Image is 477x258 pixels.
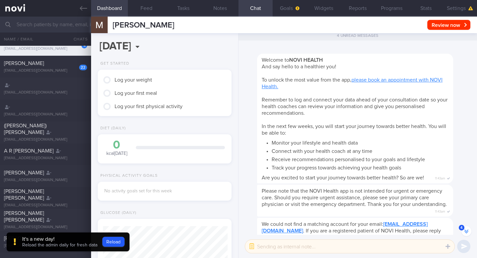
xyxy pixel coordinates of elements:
span: [PERSON_NAME] [PERSON_NAME] [4,189,44,201]
div: [EMAIL_ADDRESS][DOMAIN_NAME] [4,90,87,95]
span: And say hello to a healthier you! [262,64,336,69]
div: [EMAIL_ADDRESS][DOMAIN_NAME] [4,46,87,51]
div: kcal [DATE] [104,139,129,157]
span: [PERSON_NAME] [4,170,44,175]
span: Welcome to [262,57,323,63]
div: It's a new day! [22,236,97,242]
div: 4 [81,43,87,48]
div: [EMAIL_ADDRESS][DOMAIN_NAME] [4,225,87,230]
button: Reload [102,237,125,247]
span: Remember to log and connect your data ahead of your consultation date so your health coaches can ... [262,97,448,116]
span: [PERSON_NAME] [PERSON_NAME] [4,211,44,223]
li: Receive recommendations personalised to your goals and lifestyle [272,155,449,163]
span: In the next few weeks, you will start your journey towards better health. You will be able to: [262,124,446,136]
span: To unlock the most value from the app, [262,77,443,89]
span: [PERSON_NAME] [4,236,44,241]
span: 11:43am [435,174,445,181]
div: 22 [79,65,87,70]
button: Review now [427,20,470,30]
span: [PERSON_NAME] [4,61,44,66]
div: [EMAIL_ADDRESS][DOMAIN_NAME] [4,178,87,183]
li: Connect with your health coach at any time [272,146,449,155]
span: 11:43am [435,208,445,214]
span: ([PERSON_NAME]) [PERSON_NAME] [4,123,47,135]
div: No activity goals set for this week [104,188,225,194]
strong: NOVI HEALTH [289,57,323,63]
span: Reload the admin daily for fresh data [22,243,97,247]
div: [EMAIL_ADDRESS][DOMAIN_NAME] [4,137,87,142]
button: 4 [461,226,471,236]
div: Physical Activity Goals [98,173,158,178]
div: Diet (Daily) [98,126,126,131]
div: 0 [104,139,129,151]
div: [EMAIL_ADDRESS][DOMAIN_NAME] [4,156,87,161]
a: please book an appointment with NOVI Health. [262,77,443,89]
li: Track your progress towards achieving your health goals [272,163,449,171]
span: Are you excited to start your journey towards better health? So are we! [262,175,424,180]
div: Glucose (Daily) [98,211,136,216]
div: [EMAIL_ADDRESS][DOMAIN_NAME] [4,243,87,248]
span: A R [PERSON_NAME] [4,148,54,154]
li: Monitor your lifestyle and health data [272,138,449,146]
div: [EMAIL_ADDRESS][DOMAIN_NAME] [4,203,87,208]
span: 4 [459,225,464,230]
span: [PERSON_NAME] [113,21,174,29]
div: Get Started [98,61,129,66]
span: Please note that the NOVI Health app is not intended for urgent or emergency care. Should you req... [262,188,447,207]
div: [EMAIL_ADDRESS][DOMAIN_NAME] [4,68,87,73]
span: We could not find a matching account for your email: . If you are a registered patient of NOVI He... [262,222,441,240]
div: [EMAIL_ADDRESS][DOMAIN_NAME] [4,112,87,117]
button: Chats [65,32,91,46]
